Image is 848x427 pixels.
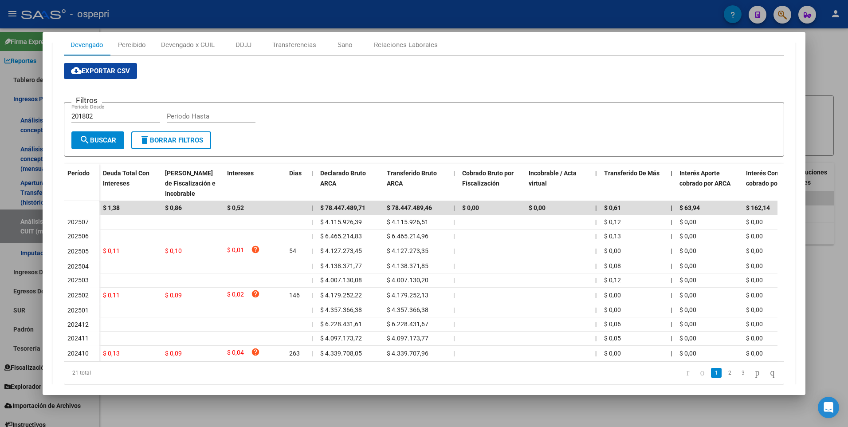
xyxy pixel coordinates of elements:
span: 202501 [67,307,89,314]
li: page 1 [710,365,723,380]
span: Transferido Bruto ARCA [387,170,437,187]
datatable-header-cell: Deuda Bruta Neto de Fiscalización e Incobrable [161,164,224,203]
a: go to last page [766,368,778,378]
span: | [311,170,313,177]
span: 146 [289,292,300,299]
span: | [453,262,455,269]
mat-icon: cloud_download [71,65,82,76]
span: $ 4.127.273,35 [387,247,428,254]
span: $ 0,00 [679,218,696,225]
span: Dias [289,170,302,177]
div: Relaciones Laborales [374,40,438,50]
i: help [251,289,260,298]
span: $ 0,11 [103,247,120,254]
i: help [251,245,260,254]
div: DDJJ [236,40,251,50]
span: | [595,306,597,313]
span: | [453,320,455,328]
li: page 3 [736,365,750,380]
span: $ 4.339.707,96 [387,350,428,357]
datatable-header-cell: Interés Aporte cobrado por ARCA [676,164,742,203]
a: 2 [724,368,735,378]
span: 202412 [67,321,89,328]
span: 202505 [67,248,89,255]
span: | [595,247,597,254]
span: | [595,170,597,177]
span: $ 0,09 [165,292,182,299]
span: $ 4.007.130,20 [387,277,428,284]
span: | [595,350,597,357]
span: | [453,218,455,225]
span: 202411 [67,335,89,342]
h3: Filtros [71,95,102,105]
span: $ 0,00 [746,218,763,225]
span: $ 63,94 [679,204,700,211]
span: $ 0,04 [227,348,244,360]
div: Devengado [71,40,103,50]
span: 202506 [67,233,89,240]
span: $ 0,11 [103,292,120,299]
span: $ 0,00 [604,247,621,254]
span: $ 0,00 [679,350,696,357]
span: $ 0,12 [604,218,621,225]
span: | [311,247,313,254]
a: go to first page [683,368,694,378]
datatable-header-cell: Declarado Bruto ARCA [317,164,383,203]
button: Borrar Filtros [131,131,211,149]
div: Percibido [118,40,146,50]
span: $ 0,00 [679,277,696,284]
span: $ 0,00 [679,262,696,269]
span: | [671,170,672,177]
span: 202503 [67,277,89,284]
span: | [671,335,672,342]
span: $ 4.138.371,77 [320,262,362,269]
span: | [671,218,672,225]
div: Sano [338,40,353,50]
span: $ 1,38 [103,204,120,211]
span: Incobrable / Acta virtual [529,170,577,187]
span: 202410 [67,350,89,357]
span: Cobrado Bruto por Fiscalización [462,170,514,187]
span: $ 0,13 [103,350,120,357]
span: | [311,262,313,269]
span: $ 0,00 [604,292,621,299]
a: 3 [738,368,748,378]
span: Buscar [79,136,116,144]
span: $ 0,10 [165,247,182,254]
span: $ 0,00 [679,306,696,313]
datatable-header-cell: Dias [286,164,308,203]
span: Intereses [227,170,254,177]
span: | [311,320,313,328]
a: 1 [711,368,722,378]
span: $ 4.357.366,38 [320,306,362,313]
span: Interés Contribución cobrado por ARCA [746,170,804,187]
span: | [595,262,597,269]
span: $ 4.179.252,13 [387,292,428,299]
span: | [453,170,455,177]
datatable-header-cell: Período [64,164,99,201]
span: 202504 [67,263,89,270]
span: $ 0,00 [679,247,696,254]
span: $ 0,13 [604,233,621,240]
span: Borrar Filtros [139,136,203,144]
span: $ 0,02 [227,289,244,301]
mat-icon: delete [139,134,150,145]
span: $ 4.007.130,08 [320,277,362,284]
div: Aportes y Contribuciones de la Empresa: 30648370802 [53,27,795,398]
span: | [311,306,313,313]
span: $ 0,00 [679,320,696,328]
span: $ 0,00 [746,320,763,328]
i: help [251,348,260,356]
span: | [311,277,313,284]
span: $ 0,00 [679,233,696,240]
span: $ 0,12 [604,277,621,284]
span: Deuda Total Con Intereses [103,170,149,187]
span: | [671,306,672,313]
span: $ 0,00 [746,306,763,313]
datatable-header-cell: | [667,164,676,203]
span: $ 0,00 [462,204,479,211]
span: Declarado Bruto ARCA [320,170,366,187]
span: $ 78.447.489,46 [387,204,432,211]
span: $ 0,00 [746,233,763,240]
span: $ 0,86 [165,204,182,211]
